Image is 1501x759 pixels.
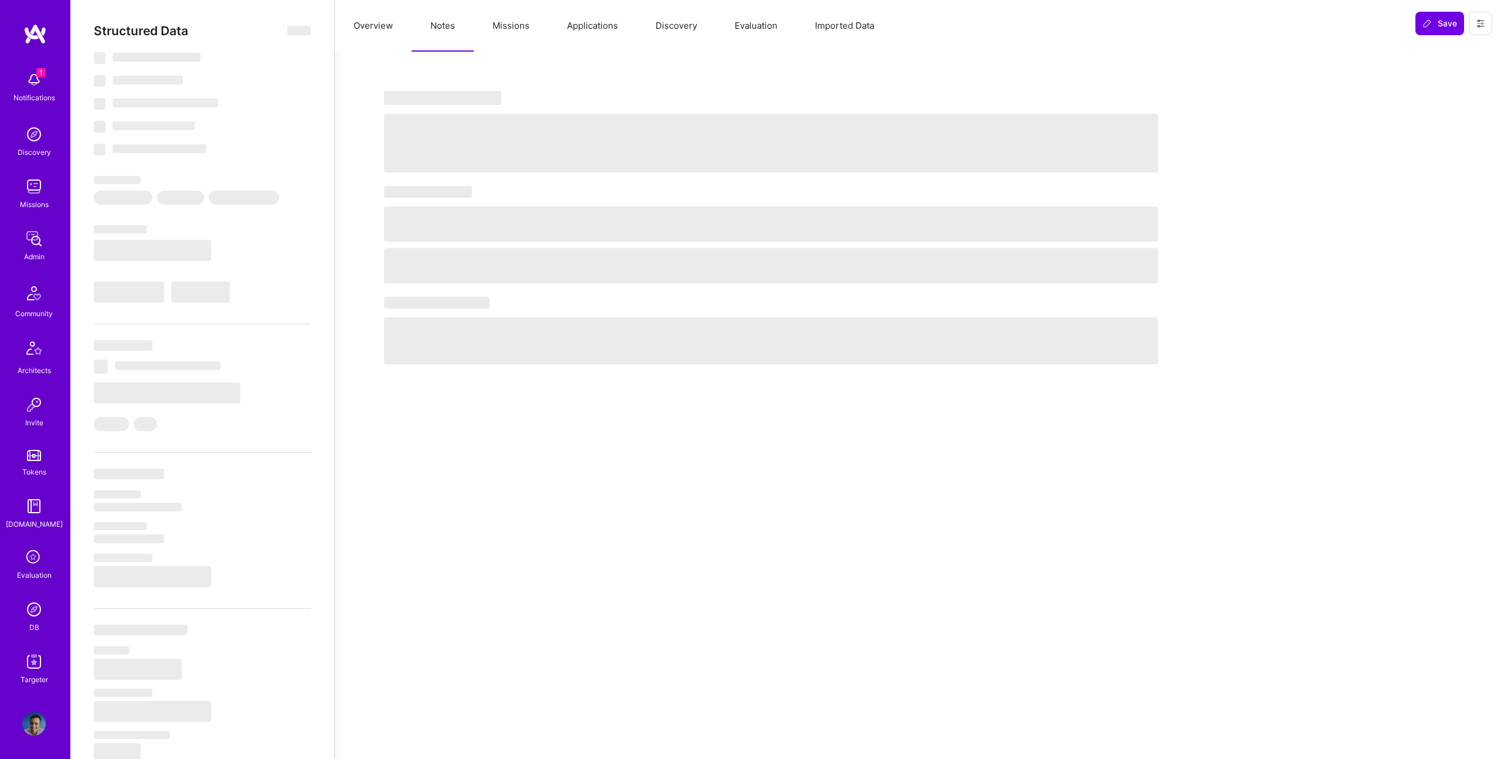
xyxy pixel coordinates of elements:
[94,240,211,261] span: ‌
[27,450,41,461] img: tokens
[36,68,46,77] span: 1
[94,176,141,184] span: ‌
[24,250,45,263] div: Admin
[22,393,46,416] img: Invite
[171,282,230,303] span: ‌
[94,701,211,722] span: ‌
[94,566,211,587] span: ‌
[384,91,501,105] span: ‌
[21,673,48,686] div: Targeter
[22,175,46,198] img: teamwork
[287,26,311,35] span: ‌
[94,534,164,543] span: ‌
[94,144,106,155] span: ‌
[22,598,46,621] img: Admin Search
[384,317,1158,364] span: ‌
[23,23,47,45] img: logo
[22,712,46,736] img: User Avatar
[23,547,45,569] i: icon SelectionTeam
[94,417,129,431] span: ‌
[94,625,188,635] span: ‌
[94,121,106,133] span: ‌
[20,336,48,364] img: Architects
[113,144,206,153] span: ‌
[94,490,141,499] span: ‌
[1415,12,1464,35] button: Save
[94,52,106,64] span: ‌
[384,297,490,309] span: ‌
[15,307,53,320] div: Community
[113,53,201,62] span: ‌
[18,146,51,158] div: Discovery
[209,191,279,205] span: ‌
[22,650,46,673] img: Skill Targeter
[113,76,183,84] span: ‌
[384,248,1158,283] span: ‌
[22,68,46,92] img: bell
[94,360,108,374] span: ‌
[22,494,46,518] img: guide book
[94,522,147,530] span: ‌
[134,417,157,431] span: ‌
[20,279,48,307] img: Community
[113,121,195,130] span: ‌
[94,75,106,87] span: ‌
[94,469,164,479] span: ‌
[94,382,240,404] span: ‌
[94,191,152,205] span: ‌
[94,659,182,680] span: ‌
[13,92,55,104] div: Notifications
[94,340,152,351] span: ‌
[94,282,164,303] span: ‌
[94,503,182,511] span: ‌
[157,191,204,205] span: ‌
[384,206,1158,242] span: ‌
[94,98,106,110] span: ‌
[94,689,152,697] span: ‌
[94,646,129,655] span: ‌
[29,621,39,633] div: DB
[94,23,188,38] span: Structured Data
[22,123,46,146] img: discovery
[94,225,147,233] span: ‌
[20,198,49,211] div: Missions
[22,227,46,250] img: admin teamwork
[22,466,46,478] div: Tokens
[94,731,170,739] span: ‌
[1422,18,1457,29] span: Save
[17,569,52,581] div: Evaluation
[19,712,49,736] a: User Avatar
[6,518,63,530] div: [DOMAIN_NAME]
[384,186,472,198] span: ‌
[18,364,51,377] div: Architects
[94,554,152,562] span: ‌
[113,99,218,107] span: ‌
[115,361,220,370] span: ‌
[384,114,1158,172] span: ‌
[25,416,43,429] div: Invite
